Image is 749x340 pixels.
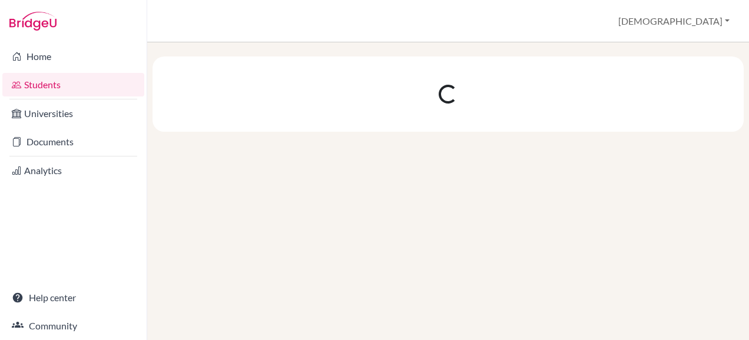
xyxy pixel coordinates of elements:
a: Community [2,314,144,338]
button: [DEMOGRAPHIC_DATA] [613,10,735,32]
img: Bridge-U [9,12,57,31]
a: Help center [2,286,144,309]
a: Home [2,45,144,68]
a: Analytics [2,159,144,182]
a: Students [2,73,144,96]
a: Documents [2,130,144,154]
a: Universities [2,102,144,125]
